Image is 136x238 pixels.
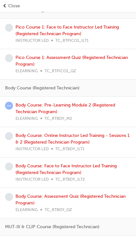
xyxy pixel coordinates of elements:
span: prev-icon [3,3,7,9]
span: TC_RTPICO1_ILT1 [55,37,89,44]
span: MUT-III & CLIP Course (Registered Technician) [5,223,99,230]
a: Body Course: Assessment Quiz (Registered Technician Program) [15,194,126,206]
span: INSTRUCTOR LED [15,37,49,44]
button: prev-iconClose [3,3,133,9]
span: learningRecordVerb_ATTEMPT-icon [5,102,13,110]
span: ELEARNING [15,68,38,74]
span: TC_RTPICO1_QZ [45,68,76,74]
span: TC_RTBDY_ILT1 [55,145,84,152]
a: Body Course: Face to Face Instructor Led Training (Registered Technician Program) [15,163,117,175]
span: Close [8,3,20,9]
span: TC_RTBDY_QZ [45,206,72,213]
span: learningRecordVerb_NONE-icon [5,132,13,140]
a: Body Course: Pre-Learning Module 2 (Registered Technician Program) [15,102,115,114]
span: ELEARNING [15,206,38,213]
span: INSTRUCTOR LED [15,145,49,152]
span: TC_RTBDY_ILT2 [55,176,85,183]
span: learningRecordVerb_NONE-icon [5,163,13,170]
span: Body Course (Registered Technician) [5,85,79,91]
span: INSTRUCTOR LED [15,176,49,183]
a: Pico Course 1: Face to Face Instructor Led Training (Registered Technician Program) [15,24,119,36]
span: learningRecordVerb_NONE-icon [5,54,13,62]
span: ELEARNING [15,115,38,122]
a: Pico Course 1: Assessment Quiz (Registered Technician Program) [15,55,128,67]
span: learningRecordVerb_NONE-icon [5,24,13,32]
a: Body Course: Online Instructor Led Training - Sessions 1 & 2 (Registered Technician Program) [15,133,130,145]
span: TC_RTBDY_M2 [45,115,72,122]
span: learningRecordVerb_NONE-icon [5,193,13,201]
